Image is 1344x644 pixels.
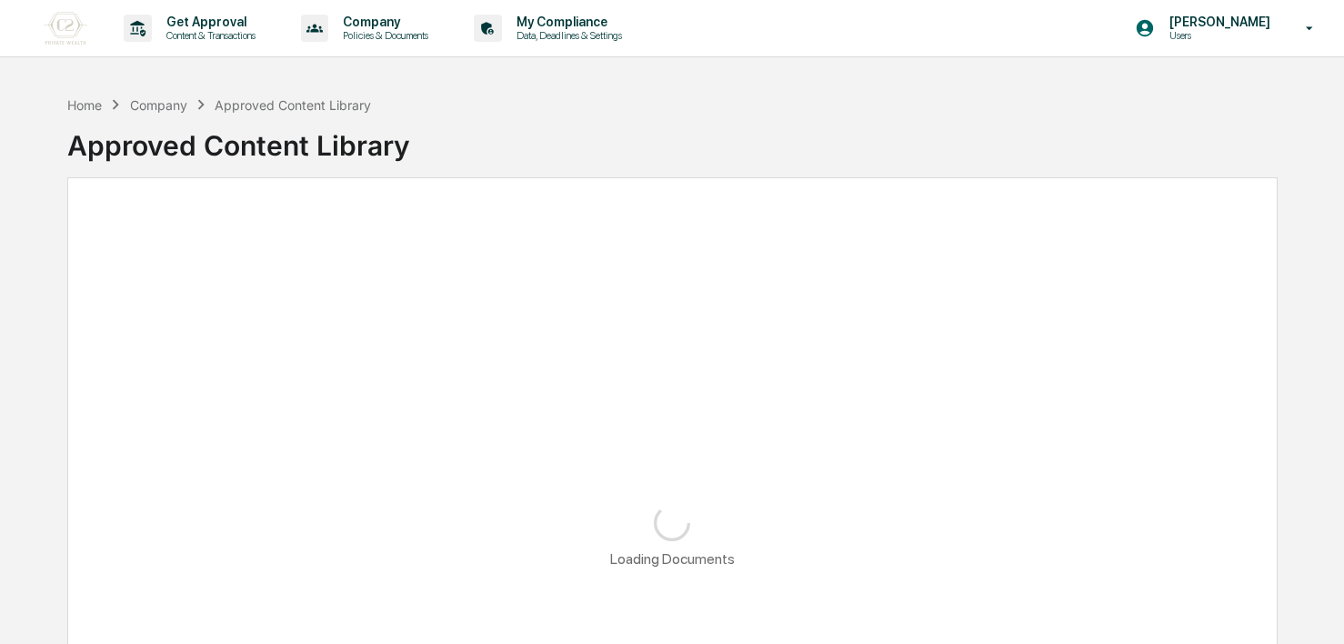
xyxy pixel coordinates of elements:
[328,29,437,42] p: Policies & Documents
[1155,15,1279,29] p: [PERSON_NAME]
[67,97,102,113] div: Home
[328,15,437,29] p: Company
[215,97,371,113] div: Approved Content Library
[67,115,1277,162] div: Approved Content Library
[44,12,87,45] img: logo
[152,15,265,29] p: Get Approval
[130,97,187,113] div: Company
[610,550,735,568] div: Loading Documents
[152,29,265,42] p: Content & Transactions
[502,15,631,29] p: My Compliance
[1155,29,1279,42] p: Users
[502,29,631,42] p: Data, Deadlines & Settings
